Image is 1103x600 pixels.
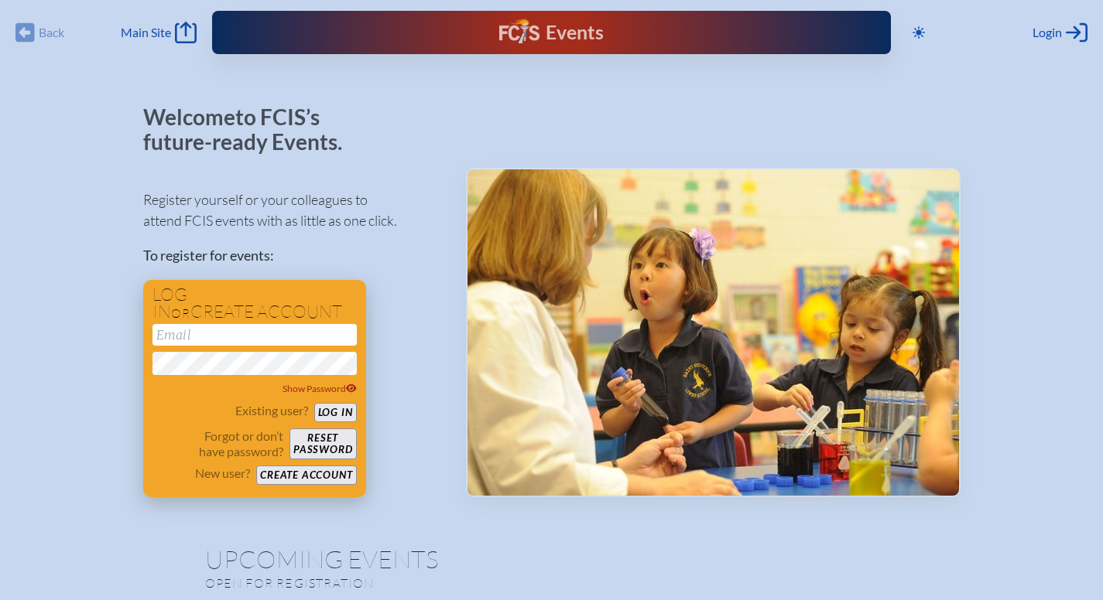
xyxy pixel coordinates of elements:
[121,22,197,43] a: Main Site
[235,403,308,418] p: Existing user?
[121,25,171,40] span: Main Site
[289,428,356,459] button: Resetpassword
[143,189,441,231] p: Register yourself or your colleagues to attend FCIS events with as little as one click.
[143,105,360,154] p: Welcome to FCIS’s future-ready Events.
[256,465,356,485] button: Create account
[205,575,614,591] p: Open for registration
[205,547,899,571] h1: Upcoming Events
[152,286,357,321] h1: Log in create account
[1033,25,1062,40] span: Login
[283,383,357,394] span: Show Password
[152,428,284,459] p: Forgot or don’t have password?
[406,19,696,46] div: FCIS Events — Future ready
[314,403,357,422] button: Log in
[468,169,959,496] img: Events
[171,305,190,321] span: or
[143,245,441,266] p: To register for events:
[195,465,250,481] p: New user?
[152,324,357,346] input: Email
